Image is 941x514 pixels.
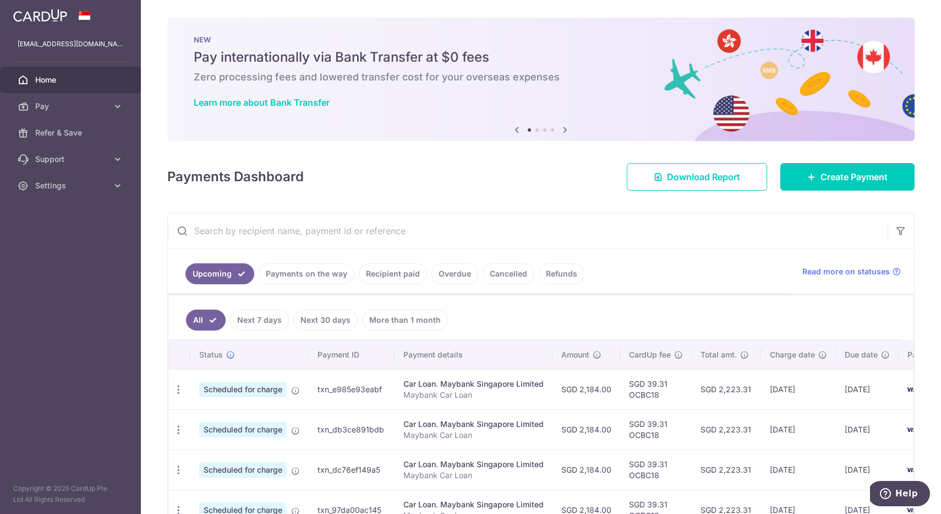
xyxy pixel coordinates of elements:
[761,450,836,490] td: [DATE]
[561,349,589,360] span: Amount
[836,369,899,409] td: [DATE]
[194,97,330,108] a: Learn more about Bank Transfer
[802,266,901,277] a: Read more on statuses
[309,340,395,369] th: Payment ID
[168,213,888,248] input: Search by recipient name, payment id or reference
[35,127,108,138] span: Refer & Save
[403,499,544,510] div: Car Loan. Maybank Singapore Limited
[35,154,108,165] span: Support
[692,409,761,450] td: SGD 2,223.31
[293,310,358,331] a: Next 30 days
[761,409,836,450] td: [DATE]
[186,310,226,331] a: All
[845,349,878,360] span: Due date
[199,382,287,397] span: Scheduled for charge
[902,383,924,396] img: Bank Card
[620,369,692,409] td: SGD 39.31 OCBC18
[629,349,671,360] span: CardUp fee
[902,423,924,436] img: Bank Card
[259,263,354,284] a: Payments on the way
[309,369,395,409] td: txn_e985e93eabf
[13,9,67,22] img: CardUp
[167,18,915,141] img: Bank transfer banner
[692,369,761,409] td: SGD 2,223.31
[667,170,740,183] span: Download Report
[483,263,534,284] a: Cancelled
[359,263,427,284] a: Recipient paid
[836,450,899,490] td: [DATE]
[362,310,448,331] a: More than 1 month
[18,39,123,50] p: [EMAIL_ADDRESS][DOMAIN_NAME]
[194,35,888,44] p: NEW
[194,48,888,66] h5: Pay internationally via Bank Transfer at $0 fees
[539,263,584,284] a: Refunds
[185,263,254,284] a: Upcoming
[820,170,888,183] span: Create Payment
[780,163,915,191] a: Create Payment
[403,459,544,470] div: Car Loan. Maybank Singapore Limited
[35,74,108,85] span: Home
[403,389,544,401] p: Maybank Car Loan
[199,349,223,360] span: Status
[194,71,888,84] h6: Zero processing fees and lowered transfer cost for your overseas expenses
[395,340,552,369] th: Payment details
[403,419,544,430] div: Car Loan. Maybank Singapore Limited
[199,462,287,478] span: Scheduled for charge
[620,450,692,490] td: SGD 39.31 OCBC18
[620,409,692,450] td: SGD 39.31 OCBC18
[870,481,930,508] iframe: Opens a widget where you can find more information
[627,163,767,191] a: Download Report
[403,470,544,481] p: Maybank Car Loan
[431,263,478,284] a: Overdue
[761,369,836,409] td: [DATE]
[552,450,620,490] td: SGD 2,184.00
[770,349,815,360] span: Charge date
[309,409,395,450] td: txn_db3ce891bdb
[403,378,544,389] div: Car Loan. Maybank Singapore Limited
[802,266,890,277] span: Read more on statuses
[701,349,737,360] span: Total amt.
[552,369,620,409] td: SGD 2,184.00
[230,310,289,331] a: Next 7 days
[836,409,899,450] td: [DATE]
[692,450,761,490] td: SGD 2,223.31
[35,180,108,191] span: Settings
[403,430,544,441] p: Maybank Car Loan
[35,101,108,112] span: Pay
[199,422,287,437] span: Scheduled for charge
[167,167,304,187] h4: Payments Dashboard
[902,463,924,477] img: Bank Card
[552,409,620,450] td: SGD 2,184.00
[309,450,395,490] td: txn_dc76ef149a5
